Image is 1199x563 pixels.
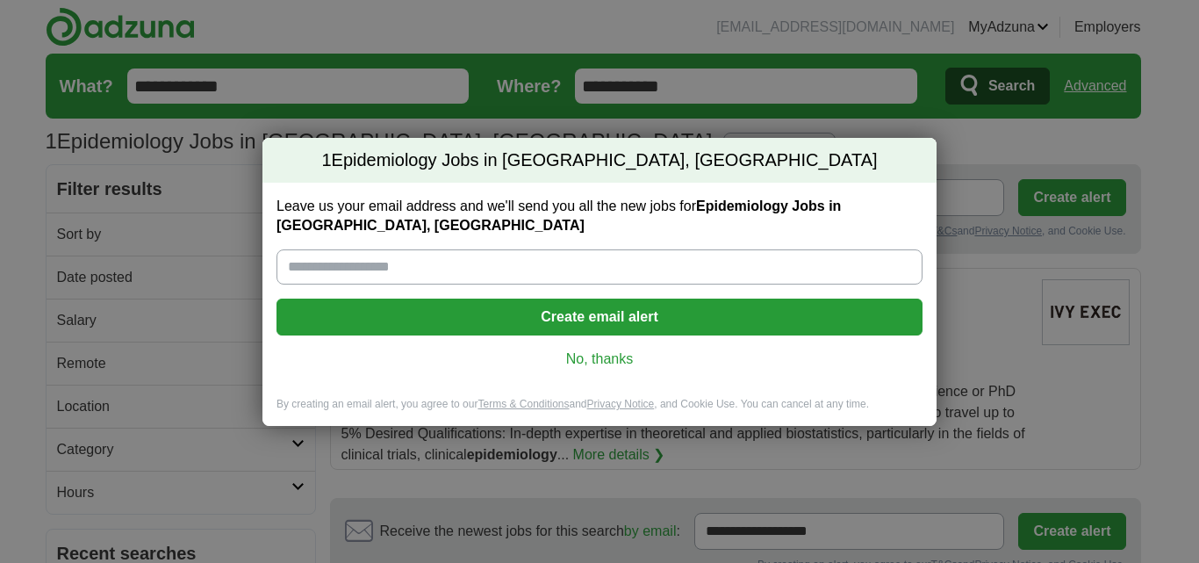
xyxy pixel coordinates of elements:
span: 1 [321,148,331,173]
div: By creating an email alert, you agree to our and , and Cookie Use. You can cancel at any time. [262,397,937,426]
a: Terms & Conditions [477,398,569,410]
label: Leave us your email address and we'll send you all the new jobs for [276,197,923,235]
h2: Epidemiology Jobs in [GEOGRAPHIC_DATA], [GEOGRAPHIC_DATA] [262,138,937,184]
a: No, thanks [291,350,908,369]
a: Privacy Notice [587,398,655,410]
button: Create email alert [276,299,923,336]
